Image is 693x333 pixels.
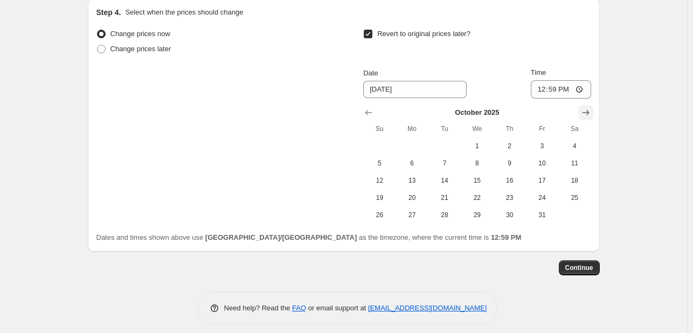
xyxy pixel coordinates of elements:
button: Tuesday October 14 2025 [428,172,461,189]
span: 13 [400,176,424,185]
span: 11 [563,159,586,168]
button: Sunday October 19 2025 [363,189,396,206]
button: Tuesday October 28 2025 [428,206,461,224]
span: Continue [565,263,593,272]
button: Monday October 13 2025 [396,172,428,189]
span: 2 [497,142,521,150]
button: Wednesday October 1 2025 [461,137,493,155]
span: 14 [433,176,456,185]
button: Wednesday October 15 2025 [461,172,493,189]
a: FAQ [292,304,306,312]
span: Change prices later [110,45,171,53]
button: Show previous month, September 2025 [361,105,376,120]
span: 1 [465,142,489,150]
a: [EMAIL_ADDRESS][DOMAIN_NAME] [368,304,487,312]
span: 5 [368,159,391,168]
input: 9/12/2025 [363,81,467,98]
span: 27 [400,211,424,219]
button: Sunday October 26 2025 [363,206,396,224]
button: Friday October 31 2025 [526,206,558,224]
button: Thursday October 9 2025 [493,155,525,172]
span: Sa [563,124,586,133]
span: Mo [400,124,424,133]
span: Su [368,124,391,133]
span: 7 [433,159,456,168]
button: Wednesday October 8 2025 [461,155,493,172]
button: Saturday October 18 2025 [558,172,591,189]
th: Friday [526,120,558,137]
button: Wednesday October 29 2025 [461,206,493,224]
button: Continue [559,260,600,275]
b: 12:59 PM [491,233,521,241]
th: Monday [396,120,428,137]
span: 31 [530,211,554,219]
span: 20 [400,193,424,202]
button: Thursday October 23 2025 [493,189,525,206]
span: Revert to original prices later? [377,30,470,38]
span: 3 [530,142,554,150]
span: 22 [465,193,489,202]
span: 15 [465,176,489,185]
span: Fr [530,124,554,133]
span: 16 [497,176,521,185]
button: Friday October 17 2025 [526,172,558,189]
span: Need help? Read the [224,304,293,312]
button: Saturday October 4 2025 [558,137,591,155]
span: 28 [433,211,456,219]
span: 30 [497,211,521,219]
p: Select when the prices should change [125,7,243,18]
span: 17 [530,176,554,185]
span: 10 [530,159,554,168]
button: Thursday October 2 2025 [493,137,525,155]
button: Friday October 3 2025 [526,137,558,155]
input: 12:00 [531,80,591,99]
button: Friday October 24 2025 [526,189,558,206]
span: 18 [563,176,586,185]
h2: Step 4. [96,7,121,18]
span: 24 [530,193,554,202]
button: Thursday October 16 2025 [493,172,525,189]
span: 23 [497,193,521,202]
button: Saturday October 11 2025 [558,155,591,172]
button: Monday October 6 2025 [396,155,428,172]
span: Dates and times shown above use as the timezone, where the current time is [96,233,522,241]
th: Sunday [363,120,396,137]
span: 19 [368,193,391,202]
span: Time [531,68,546,77]
span: Th [497,124,521,133]
button: Wednesday October 22 2025 [461,189,493,206]
button: Show next month, November 2025 [578,105,593,120]
span: 26 [368,211,391,219]
span: We [465,124,489,133]
span: 8 [465,159,489,168]
span: Date [363,69,378,77]
span: 29 [465,211,489,219]
span: 4 [563,142,586,150]
span: 6 [400,159,424,168]
button: Sunday October 5 2025 [363,155,396,172]
span: 9 [497,159,521,168]
button: Monday October 27 2025 [396,206,428,224]
th: Tuesday [428,120,461,137]
b: [GEOGRAPHIC_DATA]/[GEOGRAPHIC_DATA] [205,233,357,241]
th: Saturday [558,120,591,137]
button: Saturday October 25 2025 [558,189,591,206]
th: Thursday [493,120,525,137]
button: Sunday October 12 2025 [363,172,396,189]
span: or email support at [306,304,368,312]
span: 25 [563,193,586,202]
button: Monday October 20 2025 [396,189,428,206]
button: Friday October 10 2025 [526,155,558,172]
span: 21 [433,193,456,202]
span: Change prices now [110,30,170,38]
button: Tuesday October 7 2025 [428,155,461,172]
span: Tu [433,124,456,133]
button: Thursday October 30 2025 [493,206,525,224]
th: Wednesday [461,120,493,137]
button: Tuesday October 21 2025 [428,189,461,206]
span: 12 [368,176,391,185]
